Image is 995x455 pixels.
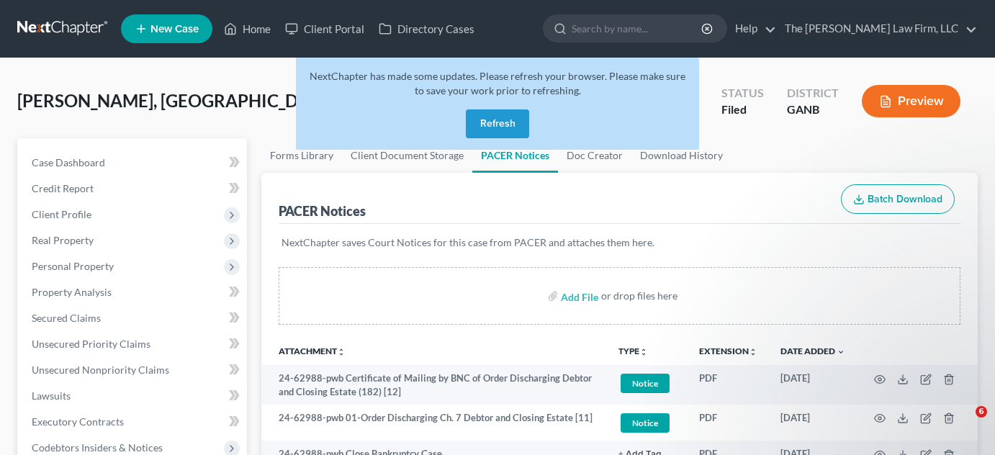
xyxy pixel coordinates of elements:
[217,16,278,42] a: Home
[261,138,342,173] a: Forms Library
[372,16,482,42] a: Directory Cases
[32,389,71,402] span: Lawsuits
[20,409,247,435] a: Executory Contracts
[688,365,769,405] td: PDF
[769,405,857,441] td: [DATE]
[699,346,757,356] a: Extensionunfold_more
[32,234,94,246] span: Real Property
[837,348,845,356] i: expand_more
[32,415,124,428] span: Executory Contracts
[721,102,764,118] div: Filed
[688,405,769,441] td: PDF
[32,364,169,376] span: Unsecured Nonpriority Claims
[621,413,670,433] span: Notice
[466,109,529,138] button: Refresh
[282,235,958,250] p: NextChapter saves Court Notices for this case from PACER and attaches them here.
[639,348,648,356] i: unfold_more
[787,102,839,118] div: GANB
[20,279,247,305] a: Property Analysis
[618,371,676,395] a: Notice
[32,312,101,324] span: Secured Claims
[32,208,91,220] span: Client Profile
[20,305,247,331] a: Secured Claims
[778,16,977,42] a: The [PERSON_NAME] Law Firm, LLC
[20,150,247,176] a: Case Dashboard
[337,348,346,356] i: unfold_more
[780,346,845,356] a: Date Added expand_more
[841,184,955,215] button: Batch Download
[32,182,94,194] span: Credit Report
[769,365,857,405] td: [DATE]
[32,286,112,298] span: Property Analysis
[32,260,114,272] span: Personal Property
[618,347,648,356] button: TYPEunfold_more
[946,406,981,441] iframe: Intercom live chat
[310,70,685,96] span: NextChapter has made some updates. Please refresh your browser. Please make sure to save your wor...
[32,338,150,350] span: Unsecured Priority Claims
[618,411,676,435] a: Notice
[20,331,247,357] a: Unsecured Priority Claims
[20,383,247,409] a: Lawsuits
[868,193,942,205] span: Batch Download
[601,289,677,303] div: or drop files here
[976,406,987,418] span: 6
[279,346,346,356] a: Attachmentunfold_more
[728,16,776,42] a: Help
[721,85,764,102] div: Status
[20,176,247,202] a: Credit Report
[17,90,334,111] span: [PERSON_NAME], [GEOGRAPHIC_DATA]
[32,156,105,168] span: Case Dashboard
[572,15,703,42] input: Search by name...
[261,405,608,441] td: 24-62988-pwb 01-Order Discharging Ch. 7 Debtor and Closing Estate [11]
[150,24,199,35] span: New Case
[862,85,960,117] button: Preview
[32,441,163,454] span: Codebtors Insiders & Notices
[749,348,757,356] i: unfold_more
[278,16,372,42] a: Client Portal
[261,365,608,405] td: 24-62988-pwb Certificate of Mailing by BNC of Order Discharging Debtor and Closing Estate (182) [12]
[20,357,247,383] a: Unsecured Nonpriority Claims
[787,85,839,102] div: District
[621,374,670,393] span: Notice
[279,202,366,220] div: PACER Notices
